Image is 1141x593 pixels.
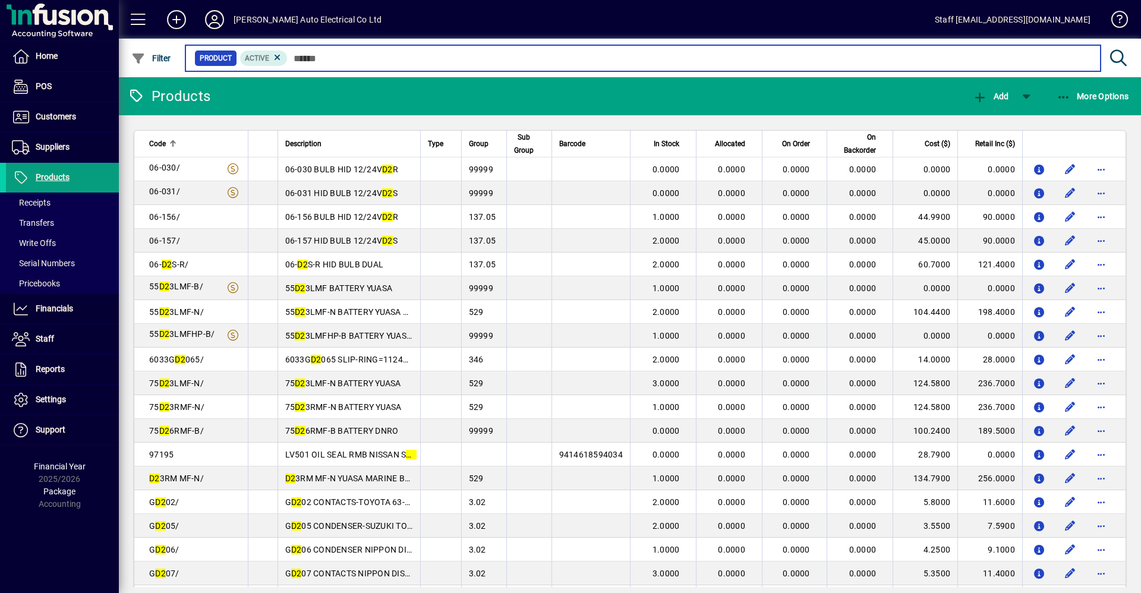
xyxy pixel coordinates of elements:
span: 0.0000 [718,236,745,245]
em: D2 [159,329,170,339]
button: Edit [1061,207,1080,226]
div: Products [128,87,210,106]
span: 0.0000 [849,426,877,436]
span: G 06/ [149,545,179,554]
span: 0.0000 [718,426,745,436]
td: 60.7000 [893,253,957,276]
a: Staff [6,324,119,354]
button: Profile [196,9,234,30]
td: 0.0000 [893,324,957,348]
em: D2 [159,282,170,291]
span: In Stock [654,137,679,150]
span: 0.0000 [718,497,745,507]
div: On Order [770,137,821,150]
button: More options [1092,398,1111,417]
span: 0.0000 [783,236,810,245]
button: Edit [1061,493,1080,512]
td: 256.0000 [957,466,1022,490]
span: Support [36,425,65,434]
span: More Options [1057,92,1129,101]
em: D2 [382,188,393,198]
div: Code [149,137,241,150]
span: 137.05 [469,212,496,222]
span: 3.02 [469,545,486,554]
span: 6033G 065/ [149,355,204,364]
span: 75 6RMF-B/ [149,426,204,436]
span: 1.0000 [653,283,680,293]
span: 0.0000 [783,378,810,388]
a: Reports [6,355,119,384]
span: 0.0000 [849,569,877,578]
a: Home [6,42,119,71]
span: 06-157/ [149,236,180,245]
span: 0.0000 [718,307,745,317]
span: 529 [469,474,484,483]
span: 0.0000 [718,283,745,293]
span: 0.0000 [849,260,877,269]
em: D2 [175,355,185,364]
button: More options [1092,445,1111,464]
button: Edit [1061,421,1080,440]
button: More options [1092,326,1111,345]
span: Products [36,172,70,182]
span: Type [428,137,443,150]
button: More options [1092,302,1111,321]
span: 0.0000 [849,450,877,459]
span: G 07 CONTACTS NIPPON DISTRIBUTOR [285,569,445,578]
button: Edit [1061,540,1080,559]
a: Settings [6,385,119,415]
span: 0.0000 [849,521,877,531]
button: More options [1092,255,1111,274]
span: Product [200,52,232,64]
span: Pricebooks [12,279,60,288]
div: Staff [EMAIL_ADDRESS][DOMAIN_NAME] [935,10,1090,29]
span: 137.05 [469,260,496,269]
span: Barcode [559,137,585,150]
button: Edit [1061,469,1080,488]
span: G 02 CONTACTS-TOYOTA 63-80 [285,497,415,507]
span: 0.0000 [783,188,810,198]
span: G 02/ [149,497,179,507]
span: 2.0000 [653,236,680,245]
span: 2.0000 [653,521,680,531]
em: D2 [291,497,302,507]
span: 0.0000 [653,165,680,174]
span: 75 3LMF-N BATTERY YUASA [285,378,401,388]
div: Type [428,137,454,150]
span: 0.0000 [783,165,810,174]
a: Support [6,415,119,445]
span: 55 3LMFHP-B/ [149,329,215,339]
span: Transfers [12,218,54,228]
a: Serial Numbers [6,253,119,273]
mat-chip: Activation Status: Active [240,51,288,66]
a: Write Offs [6,233,119,253]
span: 75 6RMF-B BATTERY DNRO [285,426,399,436]
button: Edit [1061,184,1080,203]
a: Customers [6,102,119,132]
span: Home [36,51,58,61]
td: 0.0000 [957,276,1022,300]
td: 0.0000 [893,157,957,181]
td: 5.3500 [893,562,957,585]
span: Filter [131,53,171,63]
span: Customers [36,112,76,121]
td: 11.4000 [957,562,1022,585]
em: D2 [159,378,170,388]
td: 198.4000 [957,300,1022,324]
span: 529 [469,378,484,388]
span: 0.0000 [849,355,877,364]
span: 0.0000 [783,450,810,459]
em: D2 [159,307,170,317]
button: Edit [1061,374,1080,393]
em: D2 [155,497,166,507]
span: 3.02 [469,521,486,531]
span: Add [973,92,1008,101]
span: 0.0000 [783,212,810,222]
em: D2 [311,355,322,364]
button: More options [1092,160,1111,179]
td: 0.0000 [957,443,1022,466]
span: Sub Group [514,131,534,157]
span: 137.05 [469,236,496,245]
div: Description [285,137,413,150]
span: 55 3LMF-N/ [149,307,204,317]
